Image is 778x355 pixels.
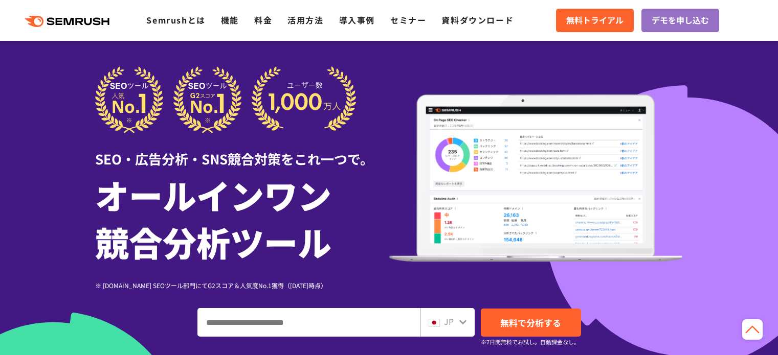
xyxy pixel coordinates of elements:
span: 無料で分析する [500,316,561,329]
a: Semrushとは [146,14,205,26]
a: 資料ダウンロード [441,14,514,26]
a: 無料トライアル [556,9,634,32]
a: 導入事例 [339,14,375,26]
a: デモを申し込む [641,9,719,32]
div: SEO・広告分析・SNS競合対策をこれ一つで。 [95,133,389,169]
a: 料金 [254,14,272,26]
span: 無料トライアル [566,14,624,27]
a: 機能 [221,14,239,26]
a: セミナー [390,14,426,26]
a: 活用方法 [287,14,323,26]
span: JP [444,315,454,327]
a: 無料で分析する [481,309,581,337]
small: ※7日間無料でお試し。自動課金なし。 [481,337,580,347]
span: デモを申し込む [652,14,709,27]
input: ドメイン、キーワードまたはURLを入力してください [198,309,419,336]
div: ※ [DOMAIN_NAME] SEOツール部門にてG2スコア＆人気度No.1獲得（[DATE]時点） [95,280,389,290]
h1: オールインワン 競合分析ツール [95,171,389,265]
